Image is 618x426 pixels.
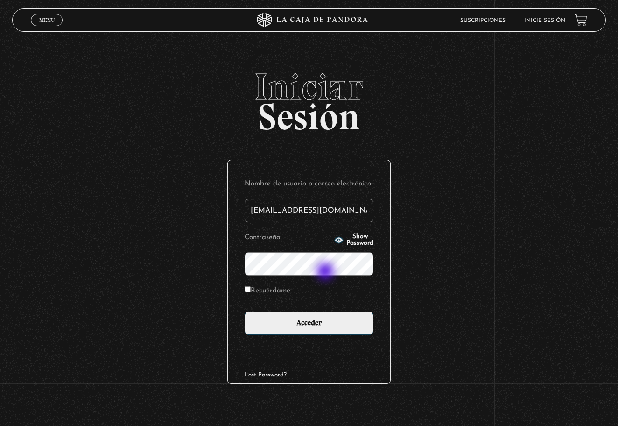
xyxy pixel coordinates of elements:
[245,372,287,378] a: Lost Password?
[36,25,58,32] span: Cerrar
[12,68,605,106] span: Iniciar
[245,286,251,292] input: Recuérdame
[245,312,373,335] input: Acceder
[245,231,331,245] label: Contraseña
[524,18,565,23] a: Inicie sesión
[346,234,373,247] span: Show Password
[575,14,587,27] a: View your shopping cart
[39,17,55,23] span: Menu
[334,234,373,247] button: Show Password
[245,177,373,192] label: Nombre de usuario o correo electrónico
[12,68,605,128] h2: Sesión
[460,18,506,23] a: Suscripciones
[245,284,290,298] label: Recuérdame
